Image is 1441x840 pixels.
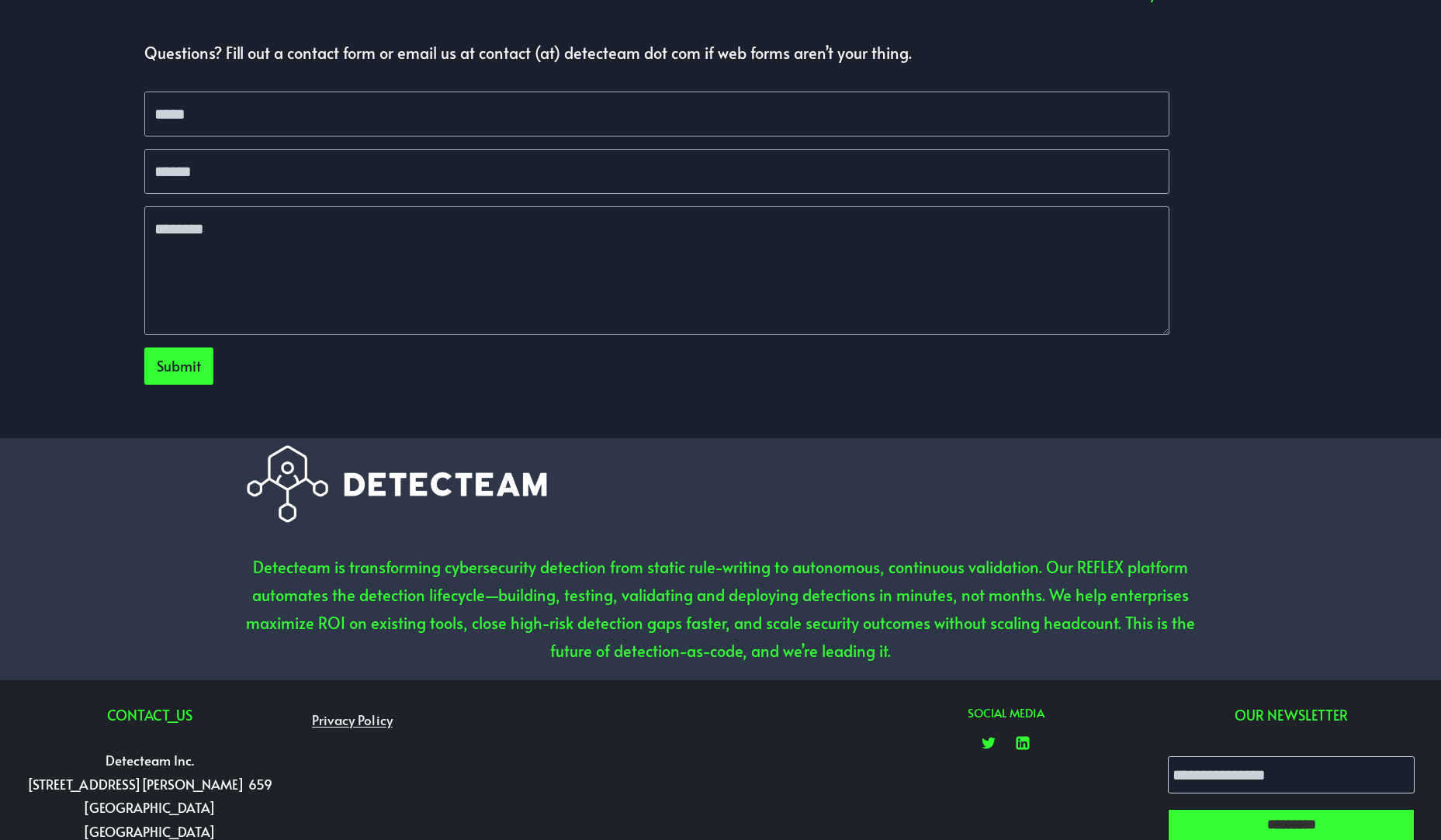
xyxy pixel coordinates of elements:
[168,705,175,724] span: _
[144,39,1169,67] p: Questions? Fill out a contact form or email us at contact (at) detecteam dot com if web forms are...
[304,704,400,736] a: Privacy Policy
[144,347,213,385] button: Submit
[875,704,1137,722] h2: SOCIAL MEDIA
[1168,756,1415,793] input: Email Address *
[1007,728,1038,759] a: Linkedin
[973,728,1004,759] a: Twitter
[107,705,168,724] span: CONTACT
[19,704,281,725] h6: US
[1160,704,1422,725] h6: OUR NEWSLETTER
[304,704,566,736] nav: Footer
[239,553,1203,665] p: Detecteam is transforming cybersecurity detection from static rule-writing to autonomous, continu...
